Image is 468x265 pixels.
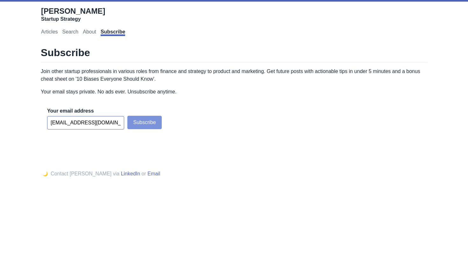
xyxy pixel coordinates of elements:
a: About [83,29,96,36]
a: Subscribe [101,29,125,36]
a: Email [147,171,160,176]
button: 🌙 [41,171,50,177]
div: Startup Strategy [41,16,105,22]
a: Search [62,29,79,36]
span: or [142,171,146,176]
span: [PERSON_NAME] [41,7,105,15]
p: Your email stays private. No ads ever. Unsubscribe anytime. [41,88,427,96]
h1: Subscribe [41,46,427,63]
label: Your email address [47,107,94,114]
a: Articles [41,29,58,36]
a: LinkedIn [121,171,140,176]
p: Join other startup professionals in various roles from finance and strategy to product and market... [41,68,427,83]
span: Contact [PERSON_NAME] via [51,171,119,176]
a: [PERSON_NAME]Startup Strategy [41,6,105,22]
button: Subscribe [127,116,162,129]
